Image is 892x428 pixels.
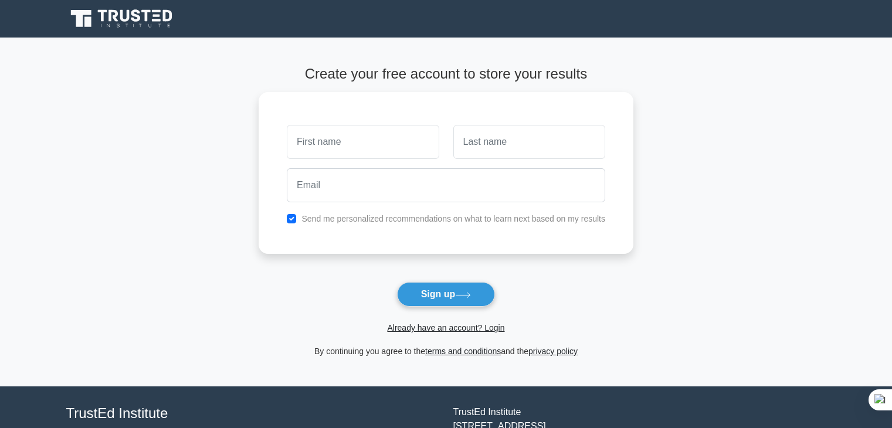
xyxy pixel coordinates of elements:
[287,125,439,159] input: First name
[287,168,605,202] input: Email
[453,125,605,159] input: Last name
[252,344,640,358] div: By continuing you agree to the and the
[301,214,605,223] label: Send me personalized recommendations on what to learn next based on my results
[259,66,633,83] h4: Create your free account to store your results
[528,347,578,356] a: privacy policy
[425,347,501,356] a: terms and conditions
[66,405,439,422] h4: TrustEd Institute
[397,282,496,307] button: Sign up
[387,323,504,332] a: Already have an account? Login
